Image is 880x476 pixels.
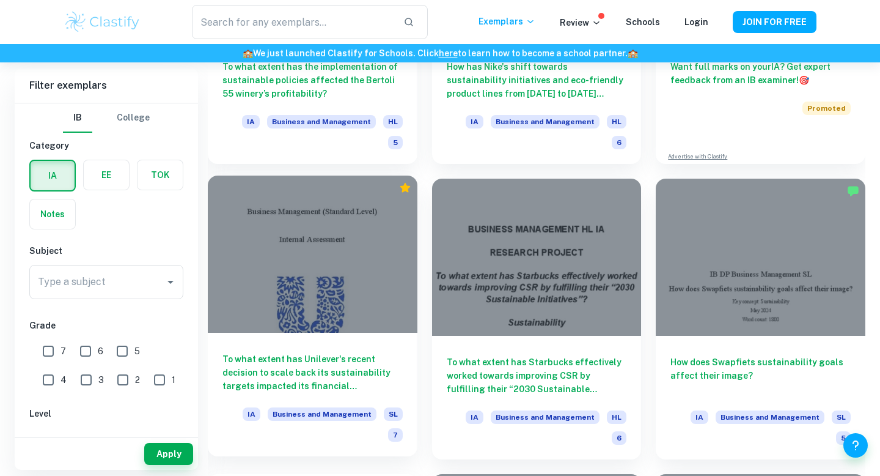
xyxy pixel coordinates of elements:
[29,139,183,152] h6: Category
[135,373,140,387] span: 2
[716,411,824,424] span: Business and Management
[117,103,150,133] button: College
[134,344,140,358] span: 5
[691,411,708,424] span: IA
[656,179,865,459] a: How does Swapfiets sustainability goals affect their image?IABusiness and ManagementSL5
[560,16,601,29] p: Review
[432,179,642,459] a: To what extent has Starbucks effectively worked towards improving CSR by fulfilling their “2030 S...
[267,115,376,128] span: Business and Management
[98,373,104,387] span: 3
[172,373,175,387] span: 1
[162,273,179,291] button: Open
[607,115,626,128] span: HL
[399,182,411,194] div: Premium
[30,199,75,229] button: Notes
[670,355,851,396] h6: How does Swapfiets sustainability goals affect their image?
[208,179,417,459] a: To what extent has Unilever's recent decision to scale back its sustainability targets impacted i...
[466,115,483,128] span: IA
[628,48,638,58] span: 🏫
[607,411,626,424] span: HL
[491,411,599,424] span: Business and Management
[388,428,403,442] span: 7
[243,407,260,421] span: IA
[668,152,727,161] a: Advertise with Clastify
[491,115,599,128] span: Business and Management
[29,244,183,258] h6: Subject
[144,443,193,465] button: Apply
[242,115,260,128] span: IA
[98,344,103,358] span: 6
[64,10,141,34] img: Clastify logo
[61,373,67,387] span: 4
[243,48,253,58] span: 🏫
[670,60,851,87] h6: Want full marks on your IA ? Get expert feedback from an IB examiner!
[63,103,150,133] div: Filter type choice
[684,17,708,27] a: Login
[84,160,129,190] button: EE
[447,355,627,396] h6: To what extent has Starbucks effectively worked towards improving CSR by fulfilling their “2030 S...
[802,102,851,115] span: Promoted
[439,48,458,58] a: here
[29,319,183,332] h6: Grade
[383,115,403,128] span: HL
[222,60,403,100] h6: To what extent has the implementation of sustainable policies affected the Bertoli 55 winery’s pr...
[447,60,627,100] h6: How has Nike's shift towards sustainability initiatives and eco-friendly product lines from [DATE...
[799,75,809,85] span: 🎯
[2,46,878,60] h6: We just launched Clastify for Schools. Click to learn how to become a school partner.
[847,185,859,197] img: Marked
[466,411,483,424] span: IA
[612,431,626,445] span: 6
[192,5,394,39] input: Search for any exemplars...
[222,352,403,393] h6: To what extent has Unilever's recent decision to scale back its sustainability targets impacted i...
[843,433,868,458] button: Help and Feedback
[29,407,183,420] h6: Level
[733,11,816,33] button: JOIN FOR FREE
[268,407,376,421] span: Business and Management
[388,136,403,149] span: 5
[612,136,626,149] span: 6
[384,407,403,421] span: SL
[836,431,851,445] span: 5
[31,161,75,190] button: IA
[832,411,851,424] span: SL
[15,69,198,103] h6: Filter exemplars
[479,15,535,28] p: Exemplars
[63,103,92,133] button: IB
[61,344,66,358] span: 7
[626,17,660,27] a: Schools
[137,160,183,190] button: TOK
